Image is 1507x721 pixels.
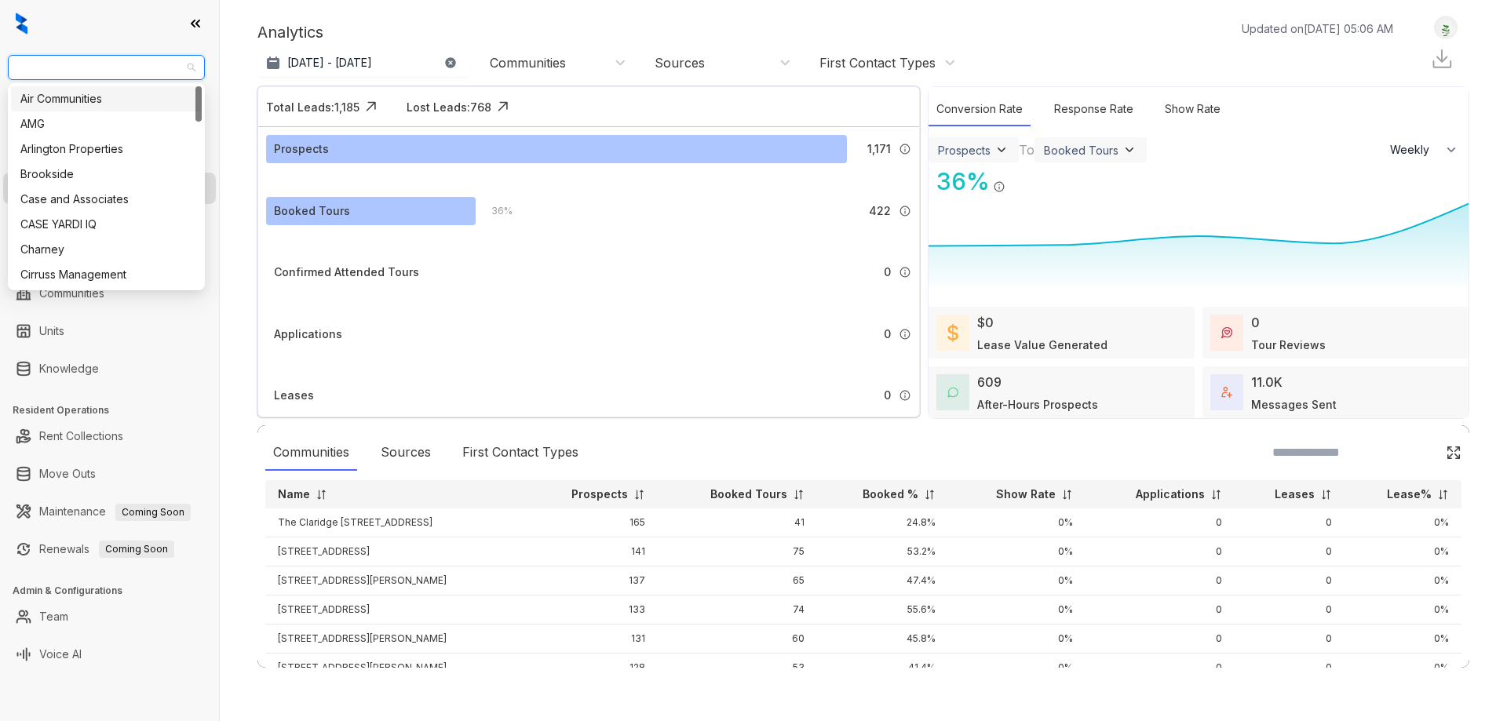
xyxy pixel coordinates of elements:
[20,216,192,233] div: CASE YARDI IQ
[3,421,216,452] li: Rent Collections
[977,337,1107,353] div: Lease Value Generated
[265,625,525,654] td: [STREET_ADDRESS][PERSON_NAME]
[884,326,891,343] span: 0
[947,323,958,342] img: LeaseValue
[1019,140,1034,159] div: To
[929,93,1031,126] div: Conversion Rate
[817,595,948,625] td: 55.6%
[39,639,82,670] a: Voice AI
[1345,537,1461,566] td: 0%
[1345,625,1461,654] td: 0%
[39,315,64,347] a: Units
[3,533,216,565] li: Renewals
[1345,566,1461,595] td: 0%
[3,496,216,527] li: Maintenance
[39,353,99,384] a: Knowledge
[658,625,818,654] td: 60
[1086,508,1235,537] td: 0
[1390,142,1438,158] span: Weekly
[1044,144,1118,157] div: Booked Tours
[265,595,525,625] td: [STREET_ADDRESS]
[11,86,202,111] div: Air Communities
[11,212,202,237] div: CASE YARDI IQ
[658,654,818,683] td: 53
[1251,337,1326,353] div: Tour Reviews
[1251,373,1283,391] div: 11.0K
[655,54,705,71] div: Sources
[977,396,1098,413] div: After-Hours Prospects
[13,403,219,417] h3: Resident Operations
[39,458,96,490] a: Move Outs
[525,566,658,595] td: 137
[265,654,525,683] td: [STREET_ADDRESS][PERSON_NAME]
[817,537,948,566] td: 53.2%
[658,595,818,625] td: 74
[658,537,818,566] td: 75
[884,387,891,404] span: 0
[99,541,174,558] span: Coming Soon
[863,486,918,502] p: Booked %
[819,54,936,71] div: First Contact Types
[491,95,515,118] img: Click Icon
[20,166,192,183] div: Brookside
[938,144,991,157] div: Prospects
[817,625,948,654] td: 45.8%
[3,105,216,137] li: Leads
[571,486,628,502] p: Prospects
[39,278,104,309] a: Communities
[454,435,586,471] div: First Contact Types
[1235,537,1345,566] td: 0
[996,486,1056,502] p: Show Rate
[1235,625,1345,654] td: 0
[1251,313,1260,332] div: 0
[3,315,216,347] li: Units
[948,654,1085,683] td: 0%
[948,537,1085,566] td: 0%
[948,508,1085,537] td: 0%
[977,373,1002,391] div: 609
[1381,136,1469,164] button: Weekly
[1221,327,1232,338] img: TourReviews
[11,262,202,287] div: Cirruss Management
[1046,93,1141,126] div: Response Rate
[13,584,219,598] h3: Admin & Configurations
[274,326,342,343] div: Applications
[869,202,891,220] span: 422
[884,264,891,281] span: 0
[1086,654,1235,683] td: 0
[11,237,202,262] div: Charney
[1235,595,1345,625] td: 0
[20,266,192,283] div: Cirruss Management
[817,654,948,683] td: 41.4%
[20,191,192,208] div: Case and Associates
[1387,486,1432,502] p: Lease%
[948,566,1085,595] td: 0%
[947,387,958,399] img: AfterHoursConversations
[1242,20,1393,37] p: Updated on [DATE] 05:06 AM
[1345,654,1461,683] td: 0%
[265,435,357,471] div: Communities
[373,435,439,471] div: Sources
[1122,142,1137,158] img: ViewFilterArrow
[525,595,658,625] td: 133
[1005,166,1029,190] img: Click Icon
[1235,508,1345,537] td: 0
[929,164,990,199] div: 36 %
[265,537,525,566] td: [STREET_ADDRESS]
[1437,489,1449,501] img: sorting
[1136,486,1205,502] p: Applications
[3,601,216,632] li: Team
[274,140,329,158] div: Prospects
[633,489,645,501] img: sorting
[3,639,216,670] li: Voice AI
[899,205,911,217] img: Info
[899,328,911,340] img: Info
[1086,595,1235,625] td: 0
[3,278,216,309] li: Communities
[39,533,174,565] a: RenewalsComing Soon
[1221,387,1232,398] img: TotalFum
[924,489,936,501] img: sorting
[11,162,202,187] div: Brookside
[11,137,202,162] div: Arlington Properties
[115,504,191,521] span: Coming Soon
